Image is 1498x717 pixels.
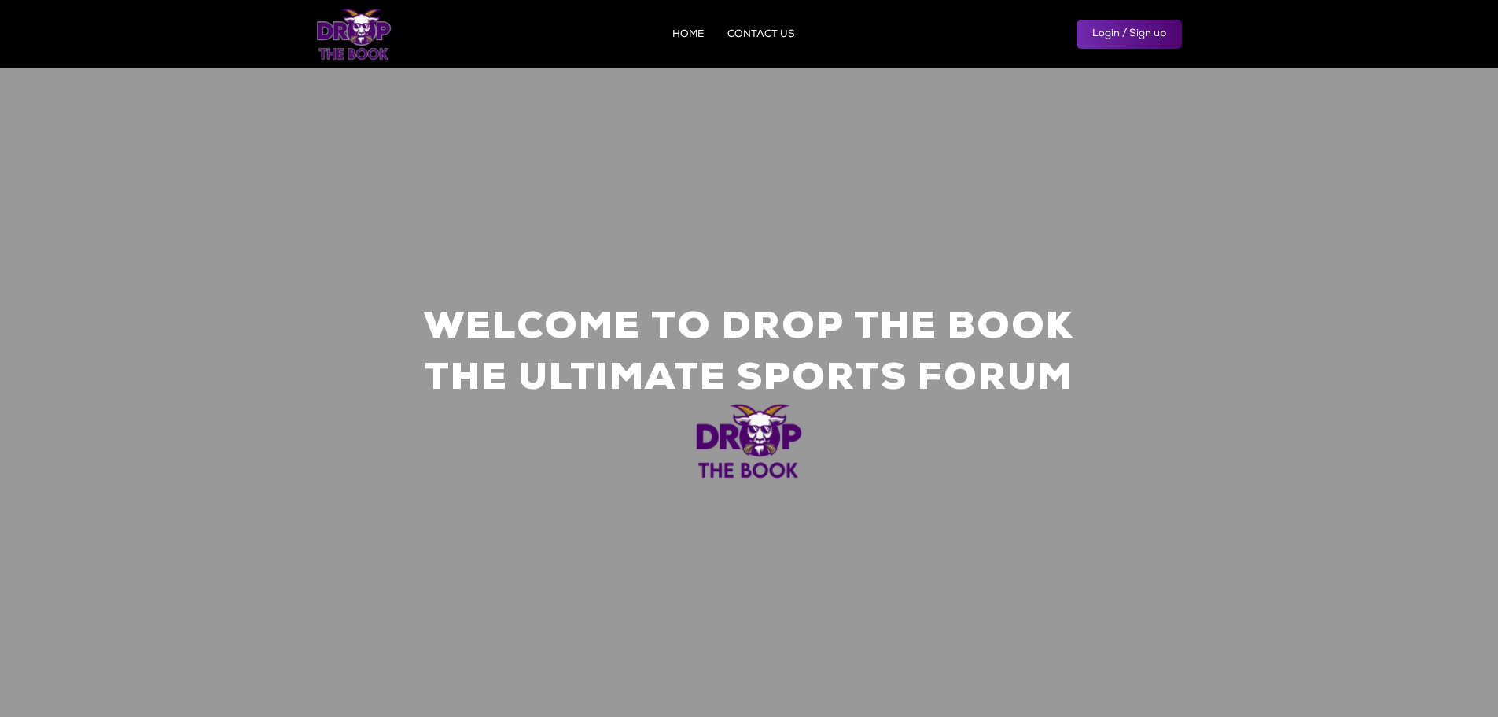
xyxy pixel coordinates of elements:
h1: The Ultimate Sports Forum [425,357,1073,403]
h1: Welcome to Drop the Book [424,306,1074,352]
a: HOME [672,30,704,40]
img: logo.png [317,8,392,61]
img: logo.png [695,403,804,480]
a: Login / Sign up [1077,20,1182,49]
a: CONTACT US [727,30,795,40]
